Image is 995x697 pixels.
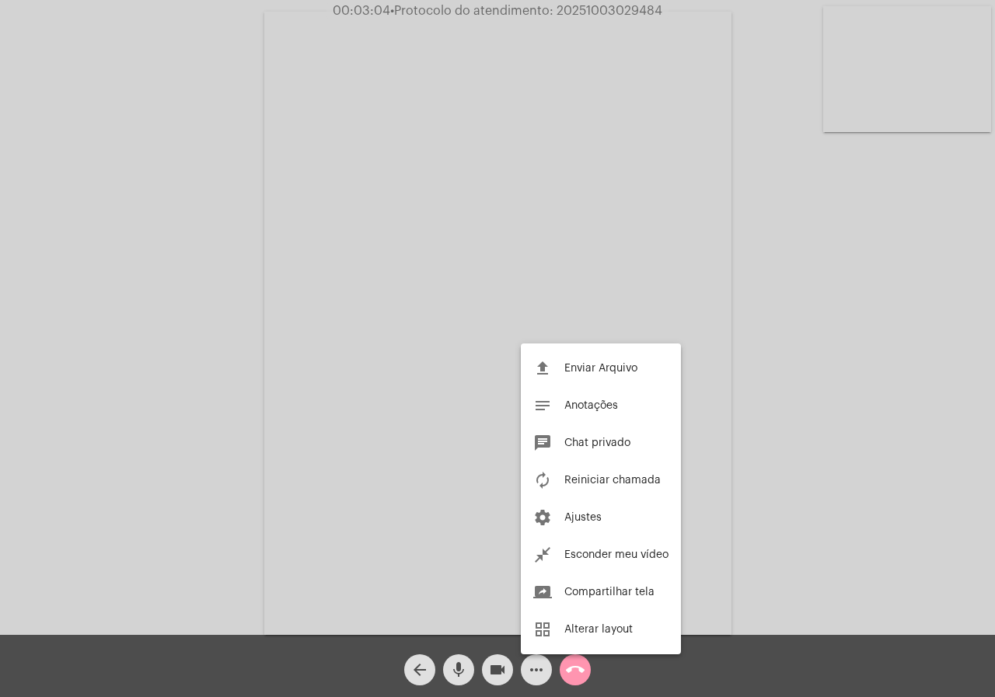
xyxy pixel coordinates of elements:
[564,512,602,523] span: Ajustes
[533,545,552,564] mat-icon: close_fullscreen
[564,400,618,411] span: Anotações
[533,434,552,452] mat-icon: chat
[533,508,552,527] mat-icon: settings
[564,475,661,486] span: Reiniciar chamada
[533,471,552,490] mat-icon: autorenew
[564,363,637,374] span: Enviar Arquivo
[533,359,552,378] mat-icon: file_upload
[533,620,552,639] mat-icon: grid_view
[533,583,552,601] mat-icon: screen_share
[564,587,655,598] span: Compartilhar tela
[564,437,630,448] span: Chat privado
[564,549,669,560] span: Esconder meu vídeo
[533,396,552,415] mat-icon: notes
[564,624,633,635] span: Alterar layout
